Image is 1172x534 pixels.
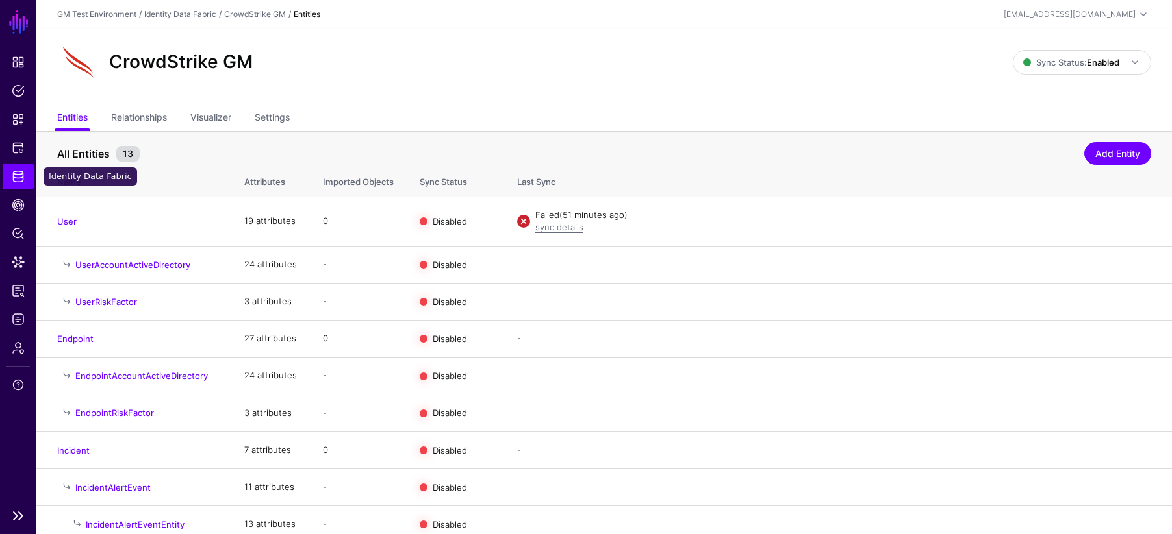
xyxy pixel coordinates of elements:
[433,370,467,381] span: Disabled
[224,9,286,19] a: CrowdStrike GM
[136,8,144,20] div: /
[310,358,407,394] td: -
[12,256,25,269] span: Data Lens
[517,444,521,455] app-datasources-item-entities-syncstatus: -
[12,284,25,297] span: Access Reporting
[310,283,407,320] td: -
[3,221,34,247] a: Policy Lens
[504,163,1172,197] th: Last Sync
[433,259,467,269] span: Disabled
[216,8,224,20] div: /
[3,249,34,275] a: Data Lens
[12,141,25,154] span: Protected Systems
[75,370,208,381] a: EndpointAccountActiveDirectory
[3,335,34,361] a: Admin
[57,106,88,131] a: Entities
[86,519,185,529] a: IncidentAlertEventEntity
[535,222,583,232] a: sync details
[231,468,310,505] td: 11 attributes
[3,106,34,132] a: Snippets
[231,358,310,394] td: 24 attributes
[144,9,216,19] a: Identity Data Fabric
[44,167,137,186] div: Identity Data Fabric
[231,246,310,283] td: 24 attributes
[231,431,310,468] td: 7 attributes
[12,341,25,354] span: Admin
[57,216,77,226] a: User
[12,378,25,391] span: Support
[310,468,407,505] td: -
[3,135,34,161] a: Protected Systems
[12,113,25,126] span: Snippets
[190,106,231,131] a: Visualizer
[12,56,25,69] span: Dashboard
[109,51,253,73] h2: CrowdStrike GM
[433,407,467,418] span: Disabled
[286,8,294,20] div: /
[8,8,30,36] a: SGNL
[433,296,467,306] span: Disabled
[57,42,99,83] img: svg+xml;base64,PHN2ZyB3aWR0aD0iNjQiIGhlaWdodD0iNjQiIHZpZXdCb3g9IjAgMCA2NCA2NCIgZmlsbD0ibm9uZSIgeG...
[75,482,151,492] a: IncidentAlertEvent
[57,9,136,19] a: GM Test Environment
[36,163,231,197] th: Name
[12,84,25,97] span: Policies
[75,260,190,270] a: UserAccountActiveDirectory
[407,163,504,197] th: Sync Status
[231,163,310,197] th: Attributes
[12,170,25,183] span: Identity Data Fabric
[310,320,407,357] td: 0
[54,146,113,162] span: All Entities
[116,146,140,162] small: 13
[310,197,407,246] td: 0
[57,445,90,455] a: Incident
[1004,8,1136,20] div: [EMAIL_ADDRESS][DOMAIN_NAME]
[255,106,290,131] a: Settings
[3,78,34,104] a: Policies
[3,306,34,332] a: Logs
[1023,57,1119,67] span: Sync Status:
[231,394,310,431] td: 3 attributes
[75,407,154,418] a: EndpointRiskFactor
[231,197,310,246] td: 19 attributes
[310,394,407,431] td: -
[12,199,25,212] span: CAEP Hub
[12,227,25,240] span: Policy Lens
[433,519,467,529] span: Disabled
[3,278,34,304] a: Access Reporting
[1084,142,1151,165] a: Add Entity
[231,283,310,320] td: 3 attributes
[433,216,467,226] span: Disabled
[111,106,167,131] a: Relationships
[310,246,407,283] td: -
[310,163,407,197] th: Imported Objects
[57,334,94,344] a: Endpoint
[12,313,25,326] span: Logs
[231,320,310,357] td: 27 attributes
[535,209,1151,222] div: Failed (51 minutes ago)
[3,49,34,75] a: Dashboard
[517,333,521,343] app-datasources-item-entities-syncstatus: -
[3,164,34,189] a: Identity Data Fabric
[75,297,137,307] a: UserRiskFactor
[310,431,407,468] td: 0
[433,444,467,455] span: Disabled
[294,9,320,19] strong: Entities
[1087,57,1119,67] strong: Enabled
[433,481,467,492] span: Disabled
[3,192,34,218] a: CAEP Hub
[433,334,467,344] span: Disabled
